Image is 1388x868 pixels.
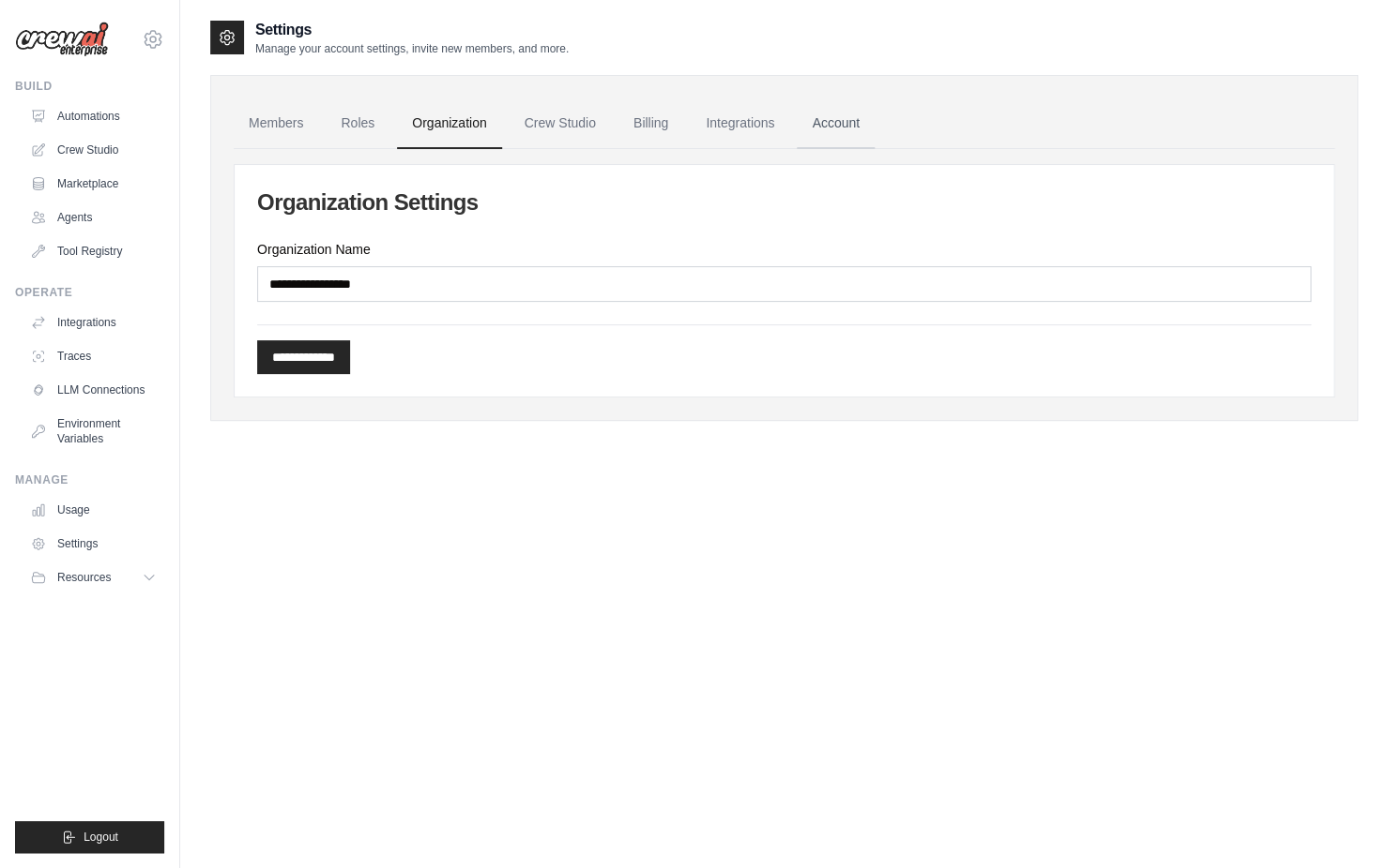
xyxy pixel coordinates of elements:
a: Automations [23,101,164,131]
a: Account [797,98,875,149]
img: Logo [15,22,109,57]
a: Integrations [691,98,789,149]
a: Usage [23,495,164,525]
div: Build [15,79,164,94]
a: LLM Connections [23,375,164,405]
a: Members [234,98,318,149]
div: Manage [15,472,164,487]
a: Marketplace [23,169,164,199]
a: Traces [23,341,164,371]
a: Crew Studio [510,98,611,149]
h2: Organization Settings [257,187,1311,217]
button: Resources [23,562,164,592]
button: Logout [15,821,164,853]
a: Integrations [23,307,164,337]
span: Logout [84,830,118,845]
a: Tool Registry [23,236,164,266]
a: Organization [397,98,501,149]
label: Organization Name [257,240,1311,259]
a: Roles [326,98,389,149]
a: Agents [23,202,164,232]
a: Billing [618,98,683,149]
a: Crew Studio [23,135,164,165]
a: Settings [23,529,164,559]
p: Manage your account settings, invite new members, and more. [255,41,569,56]
div: Operate [15,285,164,300]
a: Environment Variables [23,409,164,454]
span: Resources [57,570,111,585]
h2: Settings [255,19,569,41]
